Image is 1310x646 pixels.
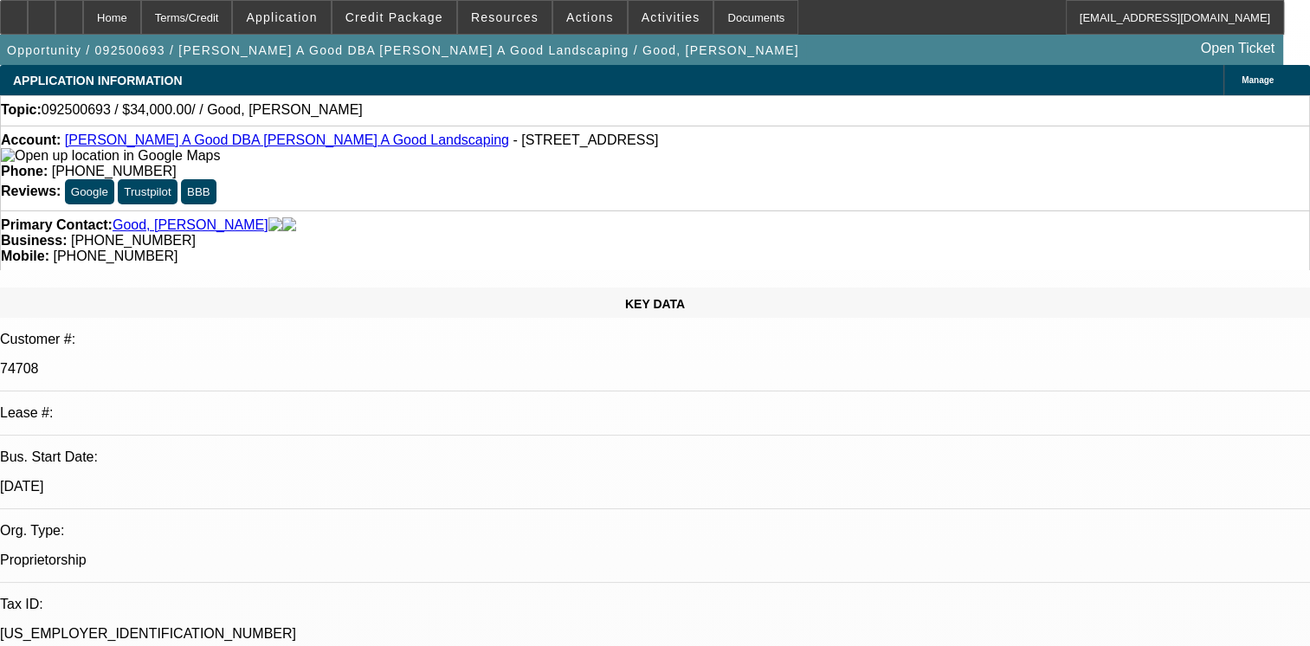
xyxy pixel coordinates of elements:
[118,179,177,204] button: Trustpilot
[181,179,216,204] button: BBB
[65,179,114,204] button: Google
[1,233,67,248] strong: Business:
[246,10,317,24] span: Application
[233,1,330,34] button: Application
[1194,34,1281,63] a: Open Ticket
[458,1,552,34] button: Resources
[1,102,42,118] strong: Topic:
[332,1,456,34] button: Credit Package
[629,1,713,34] button: Activities
[471,10,539,24] span: Resources
[1,249,49,263] strong: Mobile:
[65,132,509,147] a: [PERSON_NAME] A Good DBA [PERSON_NAME] A Good Landscaping
[345,10,443,24] span: Credit Package
[553,1,627,34] button: Actions
[42,102,363,118] span: 092500693 / $34,000.00/ / Good, [PERSON_NAME]
[282,217,296,233] img: linkedin-icon.png
[7,43,799,57] span: Opportunity / 092500693 / [PERSON_NAME] A Good DBA [PERSON_NAME] A Good Landscaping / Good, [PERS...
[566,10,614,24] span: Actions
[1,184,61,198] strong: Reviews:
[1,148,220,164] img: Open up location in Google Maps
[1,132,61,147] strong: Account:
[52,164,177,178] span: [PHONE_NUMBER]
[71,233,196,248] span: [PHONE_NUMBER]
[13,74,182,87] span: APPLICATION INFORMATION
[1,217,113,233] strong: Primary Contact:
[1242,75,1274,85] span: Manage
[513,132,658,147] span: - [STREET_ADDRESS]
[1,148,220,163] a: View Google Maps
[625,297,685,311] span: KEY DATA
[268,217,282,233] img: facebook-icon.png
[1,164,48,178] strong: Phone:
[642,10,700,24] span: Activities
[113,217,268,233] a: Good, [PERSON_NAME]
[53,249,177,263] span: [PHONE_NUMBER]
